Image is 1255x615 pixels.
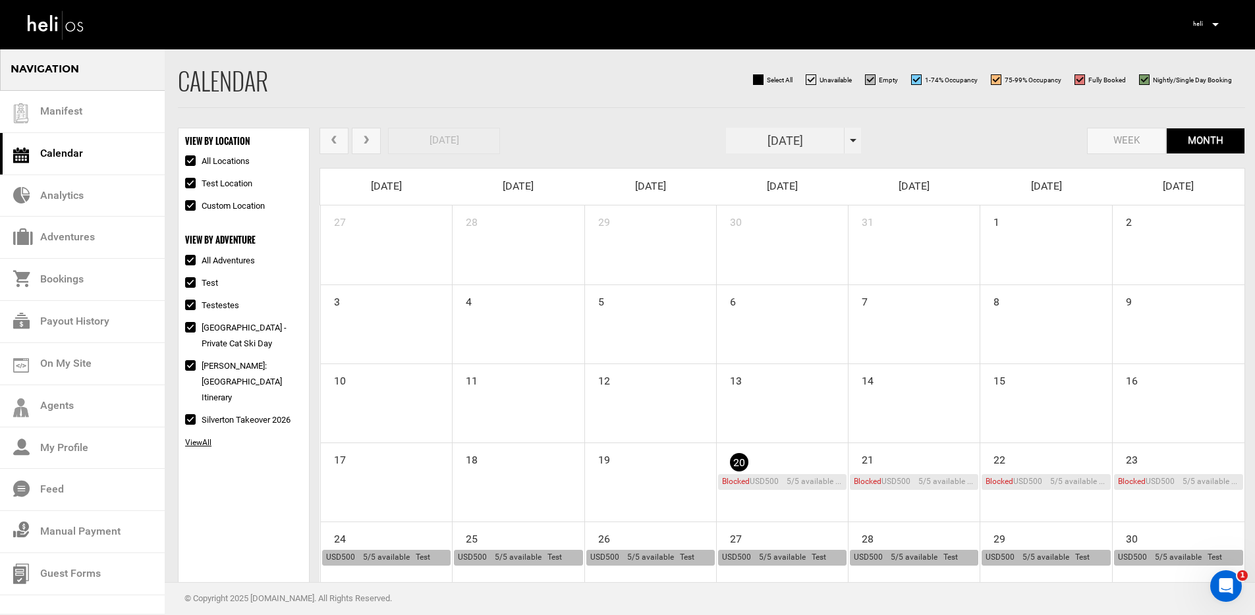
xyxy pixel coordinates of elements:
[1113,364,1139,390] span: 16
[585,522,611,548] span: 26
[722,552,826,562] span: USD500 5/5 available Test
[865,74,898,85] label: Empty
[13,358,29,373] img: on_my_site.svg
[185,358,302,406] label: [PERSON_NAME]: [GEOGRAPHIC_DATA] Itinerary
[1074,74,1126,85] label: Fully Booked
[453,205,479,232] span: 28
[13,398,29,417] img: agents-icon.svg
[185,438,211,447] span: All
[185,176,252,192] label: Test Location
[590,552,694,562] span: USD500 5/5 available Test
[185,320,302,352] label: [GEOGRAPHIC_DATA] - Private Cat Ski Day
[1118,477,1146,486] span: Blocked
[458,552,562,562] span: USD500 5/5 available Test
[730,453,748,471] span: 20
[635,180,666,192] span: [DATE]
[185,153,250,169] label: All Locations
[1118,477,1250,486] span: USD500 5/5 available Test
[717,522,743,548] span: 27
[185,198,265,214] label: Custom Location
[753,74,793,85] label: Select All
[453,522,479,548] span: 25
[1031,180,1062,192] span: [DATE]
[503,180,534,192] span: [DATE]
[722,477,750,486] span: Blocked
[11,103,31,123] img: guest-list.svg
[849,522,875,548] span: 28
[767,180,798,192] span: [DATE]
[991,74,1061,85] label: 75-99% Occupancy
[185,412,291,428] label: Silverton Takeover 2026
[1113,285,1133,311] span: 9
[1188,14,1208,34] img: 7b8205e9328a03c7eaaacec4a25d2b25.jpeg
[849,205,875,232] span: 31
[980,364,1007,390] span: 15
[585,364,611,390] span: 12
[1113,205,1133,232] span: 2
[13,147,29,163] img: calendar.svg
[321,522,347,548] span: 24
[980,522,1007,548] span: 29
[980,443,1007,469] span: 22
[1113,443,1139,469] span: 23
[1139,74,1232,85] label: Nightly/Single Day Booking
[986,552,1090,562] span: USD500 5/5 available Test
[388,128,500,155] button: [DATE]
[854,552,958,562] span: USD500 5/5 available Test
[371,180,402,192] span: [DATE]
[849,443,875,469] span: 21
[185,298,239,313] label: Testestes
[585,443,611,469] span: 19
[185,438,202,447] span: View
[854,477,881,486] span: Blocked
[453,443,479,469] span: 18
[980,205,1001,232] span: 1
[717,285,737,311] span: 6
[1237,570,1248,581] span: 1
[722,477,854,486] span: USD500 5/5 available Test
[321,364,347,390] span: 10
[717,364,743,390] span: 13
[185,234,302,246] div: VIEW BY ADVENTURE
[585,205,611,232] span: 29
[185,135,302,147] div: VIEW BY LOCATION
[453,364,479,390] span: 11
[1113,522,1139,548] span: 30
[1166,128,1245,155] button: month
[1118,552,1222,562] span: USD500 5/5 available Test
[899,180,930,192] span: [DATE]
[178,68,268,94] h2: Calendar
[185,275,218,291] label: Test
[1087,128,1166,155] button: week
[980,285,1001,311] span: 8
[849,364,875,390] span: 14
[453,285,473,311] span: 4
[352,128,381,155] button: next
[185,253,255,269] label: All Adventures
[326,552,430,562] span: USD500 5/5 available Test
[849,285,869,311] span: 7
[26,7,86,42] img: heli-logo
[986,477,1013,486] span: Blocked
[1163,180,1194,192] span: [DATE]
[585,285,605,311] span: 5
[1210,570,1242,602] iframe: Intercom live chat
[321,205,347,232] span: 27
[717,205,743,232] span: 30
[986,477,1117,486] span: USD500 5/5 available Test
[806,74,852,85] label: Unavailable
[320,128,349,155] button: prev
[911,74,978,85] label: 1-74% Occupancy
[321,285,341,311] span: 3
[321,443,347,469] span: 17
[854,477,986,486] span: USD500 5/5 available Test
